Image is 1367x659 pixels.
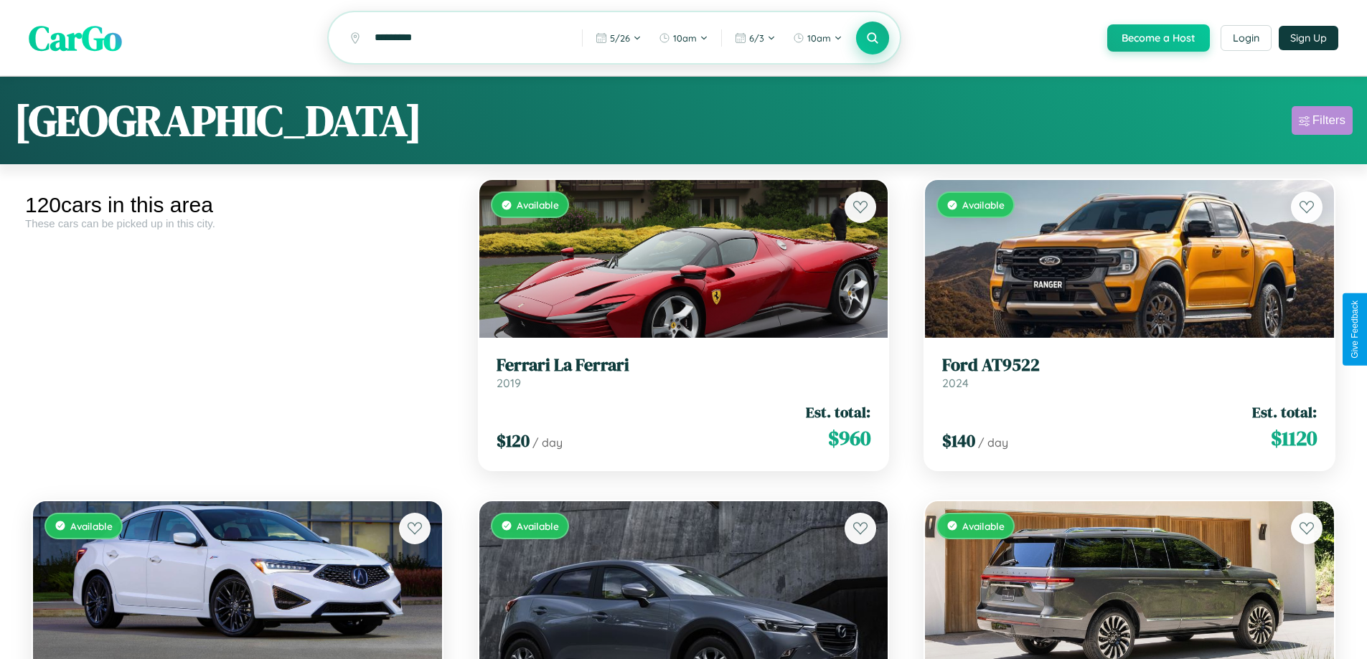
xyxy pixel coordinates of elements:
[1271,424,1317,452] span: $ 1120
[806,402,870,422] span: Est. total:
[497,429,530,452] span: $ 120
[942,429,975,452] span: $ 140
[942,355,1317,390] a: Ford AT95222024
[1292,106,1353,135] button: Filters
[14,91,422,150] h1: [GEOGRAPHIC_DATA]
[749,32,764,44] span: 6 / 3
[588,27,649,49] button: 5/26
[497,355,871,390] a: Ferrari La Ferrari2019
[29,14,122,62] span: CarGo
[1221,25,1272,51] button: Login
[807,32,831,44] span: 10am
[978,435,1008,450] span: / day
[610,32,630,44] span: 5 / 26
[1252,402,1317,422] span: Est. total:
[517,520,559,532] span: Available
[942,355,1317,376] h3: Ford AT9522
[1107,24,1210,52] button: Become a Host
[728,27,783,49] button: 6/3
[25,193,450,217] div: 120 cars in this area
[1312,113,1345,128] div: Filters
[497,355,871,376] h3: Ferrari La Ferrari
[1279,26,1338,50] button: Sign Up
[673,32,697,44] span: 10am
[942,376,969,390] span: 2024
[786,27,850,49] button: 10am
[25,217,450,229] div: These cars can be picked up in this city.
[652,27,715,49] button: 10am
[532,435,563,450] span: / day
[497,376,521,390] span: 2019
[1350,300,1360,359] div: Give Feedback
[828,424,870,452] span: $ 960
[70,520,113,532] span: Available
[962,199,1005,211] span: Available
[962,520,1005,532] span: Available
[517,199,559,211] span: Available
